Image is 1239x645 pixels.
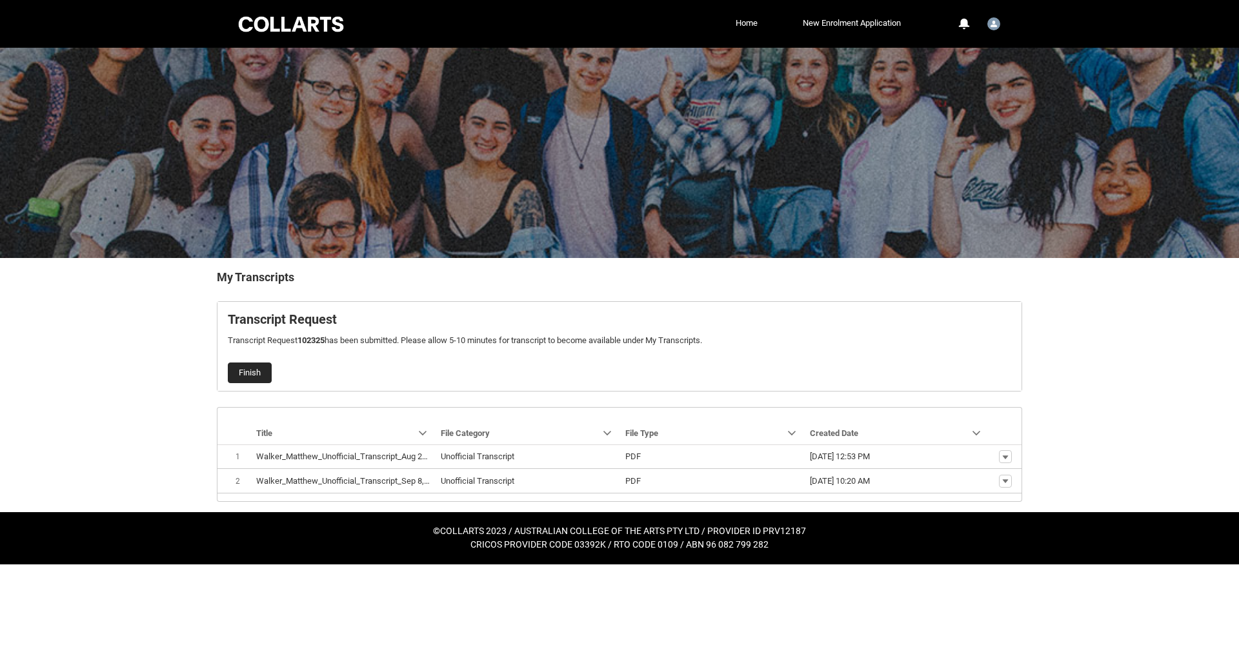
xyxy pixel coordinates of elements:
[228,362,272,383] button: Finish
[256,451,463,461] lightning-base-formatted-text: Walker_Matthew_Unofficial_Transcript_Aug 25, 2024.pdf
[217,270,294,284] b: My Transcripts
[987,17,1000,30] img: Student.mwalker.20242011
[732,14,761,33] a: Home
[441,451,514,461] lightning-base-formatted-text: Unofficial Transcript
[256,476,458,486] lightning-base-formatted-text: Walker_Matthew_Unofficial_Transcript_Sep 8, 2025.pdf
[810,451,870,461] lightning-formatted-date-time: [DATE] 12:53 PM
[625,476,641,486] lightning-base-formatted-text: PDF
[217,301,1022,392] article: Request_Student_Transcript flow
[228,334,1011,347] p: Transcript Request has been submitted. Please allow 5-10 minutes for transcript to become availab...
[625,451,641,461] lightning-base-formatted-text: PDF
[810,476,870,486] lightning-formatted-date-time: [DATE] 10:20 AM
[297,335,325,345] b: 102325
[800,14,904,33] a: New Enrolment Application
[984,12,1003,33] button: User Profile Student.mwalker.20242011
[441,476,514,486] lightning-base-formatted-text: Unofficial Transcript
[228,312,337,327] b: Transcript Request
